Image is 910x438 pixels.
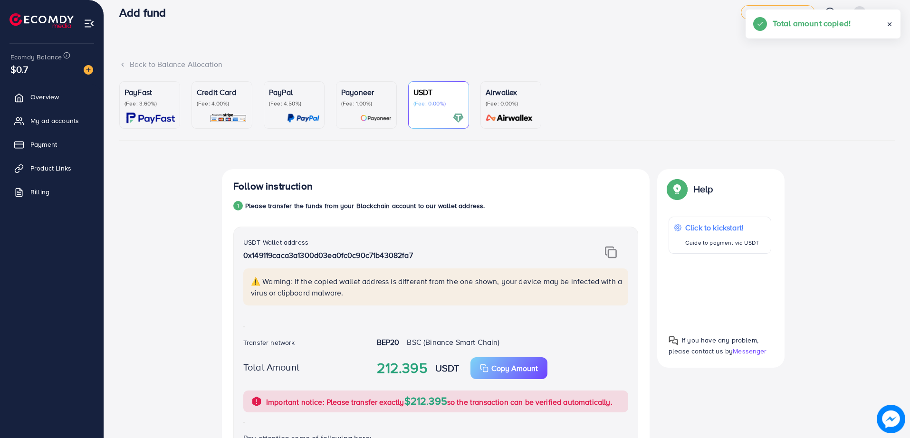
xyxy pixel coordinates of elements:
[251,396,262,407] img: alert
[197,86,247,98] p: Credit Card
[210,113,247,124] img: card
[773,17,851,29] h5: Total amount copied!
[10,52,62,62] span: Ecomdy Balance
[870,7,895,18] p: ARSLAN
[119,59,895,70] div: Back to Balance Allocation
[7,111,96,130] a: My ad accounts
[10,62,29,76] span: $0.7
[30,187,49,197] span: Billing
[377,337,400,347] strong: BEP20
[360,113,392,124] img: card
[413,100,464,107] p: (Fee: 0.00%)
[404,393,447,408] span: $212.395
[7,87,96,106] a: Overview
[269,100,319,107] p: (Fee: 4.50%)
[233,181,313,192] h4: Follow instruction
[125,86,175,98] p: PayFast
[669,335,758,356] span: If you have any problem, please contact us by
[850,6,895,19] a: ARSLAN
[266,395,613,408] p: Important notice: Please transfer exactly so the transaction can be verified automatically.
[269,86,319,98] p: PayPal
[486,100,536,107] p: (Fee: 0.00%)
[243,249,562,261] p: 0x149119caca3a1300d03ea0fc0c90c71b43082fa7
[243,338,295,347] label: Transfer network
[741,5,815,19] a: metap_pakistan_001
[287,113,319,124] img: card
[491,362,538,374] p: Copy Amount
[685,237,759,248] p: Guide to payment via USDT
[435,361,460,375] strong: USDT
[483,113,536,124] img: card
[877,405,905,433] img: image
[7,182,96,201] a: Billing
[7,135,96,154] a: Payment
[30,92,59,102] span: Overview
[30,140,57,149] span: Payment
[605,246,617,258] img: img
[413,86,464,98] p: USDT
[243,360,299,374] label: Total Amount
[453,113,464,124] img: card
[233,201,243,210] div: 1
[125,100,175,107] p: (Fee: 3.60%)
[733,346,766,356] span: Messenger
[341,86,392,98] p: Payoneer
[243,238,308,247] label: USDT Wallet address
[30,116,79,125] span: My ad accounts
[407,337,499,347] span: BSC (Binance Smart Chain)
[126,113,175,124] img: card
[10,13,74,28] img: logo
[119,6,173,19] h3: Add fund
[693,183,713,195] p: Help
[197,100,247,107] p: (Fee: 4.00%)
[245,200,485,211] p: Please transfer the funds from your Blockchain account to our wallet address.
[669,336,678,345] img: Popup guide
[685,222,759,233] p: Click to kickstart!
[251,276,623,298] p: ⚠️ Warning: If the copied wallet address is different from the one shown, your device may be infe...
[377,358,428,379] strong: 212.395
[341,100,392,107] p: (Fee: 1.00%)
[84,18,95,29] img: menu
[30,163,71,173] span: Product Links
[486,86,536,98] p: Airwallex
[470,357,547,379] button: Copy Amount
[7,159,96,178] a: Product Links
[84,65,93,75] img: image
[669,181,686,198] img: Popup guide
